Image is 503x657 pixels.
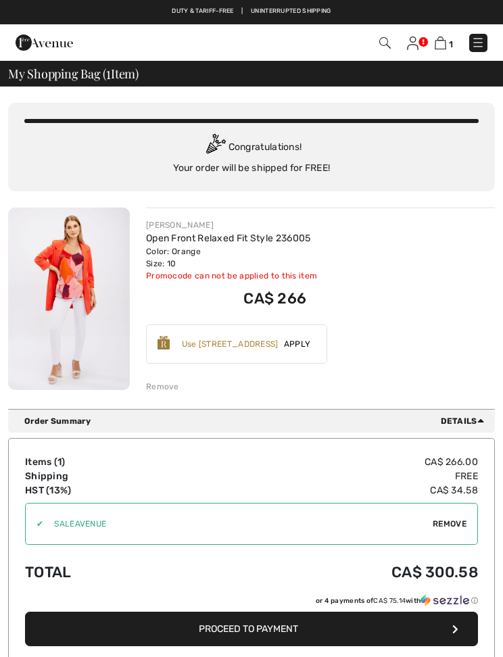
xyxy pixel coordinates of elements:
div: Color: Orange Size: 10 [146,245,317,270]
td: HST (13%) [25,483,183,497]
span: Proceed to Payment [199,623,298,635]
div: Remove [146,381,179,393]
td: CA$ 34.58 [183,483,478,497]
img: Congratulation2.svg [201,134,229,161]
div: or 4 payments of with [316,594,478,607]
img: Menu [471,36,485,49]
div: [PERSON_NAME] [146,219,317,231]
td: CA$ 266.00 [183,455,478,469]
img: Reward-Logo.svg [158,336,170,349]
td: CA$ 300.58 [183,550,478,594]
img: My Info [407,36,418,50]
a: 1ère Avenue [16,36,73,48]
td: Shipping [25,469,183,483]
span: CA$ 266 [243,289,306,308]
div: Promocode can not be applied to this item [146,270,317,282]
div: Order Summary [24,415,489,427]
img: 1ère Avenue [16,29,73,56]
input: Promo code [43,504,433,544]
img: Shopping Bag [435,36,446,49]
img: Open Front Relaxed Fit Style 236005 [8,208,130,390]
td: Items ( ) [25,455,183,469]
span: Remove [433,518,466,530]
img: Search [379,37,391,49]
span: 1 [57,456,62,468]
a: Open Front Relaxed Fit Style 236005 [146,233,311,244]
div: Congratulations! Your order will be shipped for FREE! [24,134,479,175]
div: Use [STREET_ADDRESS] [182,338,279,350]
div: ✔ [26,518,43,530]
button: Proceed to Payment [25,612,478,646]
span: My Shopping Bag ( Item) [8,68,139,80]
div: or 4 payments ofCA$ 75.14withSezzle Click to learn more about Sezzle [25,594,478,612]
a: 1 [435,36,453,50]
span: 1 [106,65,111,80]
span: Details [441,415,489,427]
span: CA$ 75.14 [373,597,406,605]
span: Apply [279,338,316,350]
td: Total [25,550,183,594]
td: Free [183,469,478,483]
span: 1 [449,39,453,49]
img: Sezzle [421,594,469,606]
